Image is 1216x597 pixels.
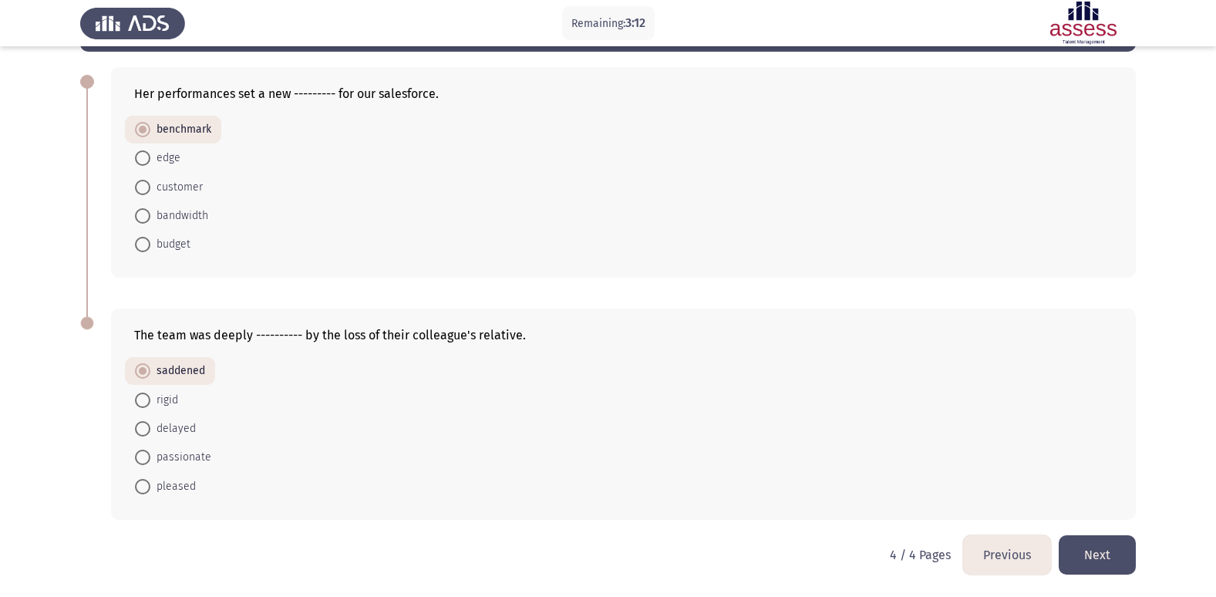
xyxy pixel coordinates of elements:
div: Her performances set a new --------- for our salesforce. [134,86,1113,101]
span: customer [150,178,203,197]
p: Remaining: [571,14,645,33]
span: pleased [150,477,196,496]
span: bandwidth [150,207,208,225]
span: delayed [150,420,196,438]
img: Assessment logo of ASSESS English Language Assessment (3 Module) (Ba - IB) [1031,2,1136,45]
span: saddened [150,362,205,380]
span: benchmark [150,120,211,139]
p: 4 / 4 Pages [890,548,951,562]
img: Assess Talent Management logo [80,2,185,45]
button: load next page [1059,535,1136,575]
span: passionate [150,448,211,467]
span: budget [150,235,190,254]
button: load previous page [963,535,1051,575]
span: rigid [150,391,178,410]
span: 3:12 [625,15,645,30]
span: edge [150,149,180,167]
div: The team was deeply ---------- by the loss of their colleague's relative. [134,328,1113,342]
